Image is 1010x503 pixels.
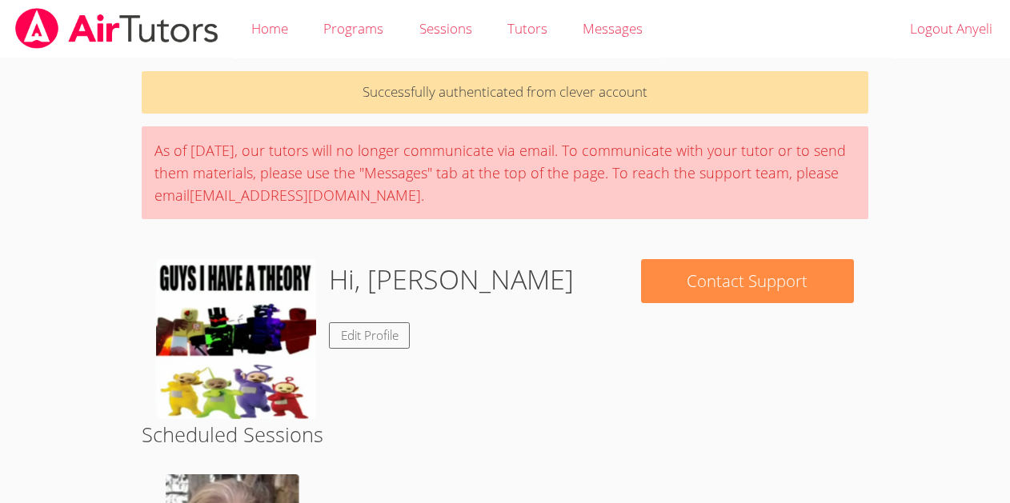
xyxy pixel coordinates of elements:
[14,8,220,49] img: airtutors_banner-c4298cdbf04f3fff15de1276eac7730deb9818008684d7c2e4769d2f7ddbe033.png
[641,259,855,303] button: Contact Support
[156,259,316,419] img: static-assets-upload21843671655.webp
[329,259,574,300] h1: Hi, [PERSON_NAME]
[142,419,869,449] h2: Scheduled Sessions
[142,126,869,219] div: As of [DATE], our tutors will no longer communicate via email. To communicate with your tutor or ...
[142,71,869,114] p: Successfully authenticated from clever account
[329,322,411,349] a: Edit Profile
[583,19,643,38] span: Messages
